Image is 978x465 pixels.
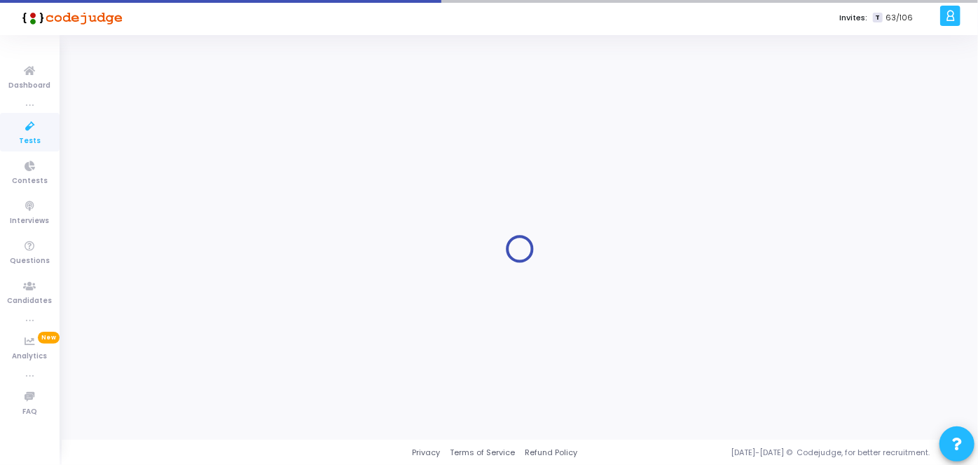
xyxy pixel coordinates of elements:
[38,332,60,344] span: New
[12,175,48,187] span: Contests
[873,13,882,23] span: T
[11,215,50,227] span: Interviews
[525,447,577,459] a: Refund Policy
[18,4,123,32] img: logo
[10,255,50,267] span: Questions
[577,447,960,459] div: [DATE]-[DATE] © Codejudge, for better recruitment.
[839,12,867,24] label: Invites:
[886,12,913,24] span: 63/106
[22,406,37,418] span: FAQ
[450,447,515,459] a: Terms of Service
[13,351,48,363] span: Analytics
[412,447,440,459] a: Privacy
[9,80,51,92] span: Dashboard
[8,295,53,307] span: Candidates
[19,135,41,147] span: Tests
